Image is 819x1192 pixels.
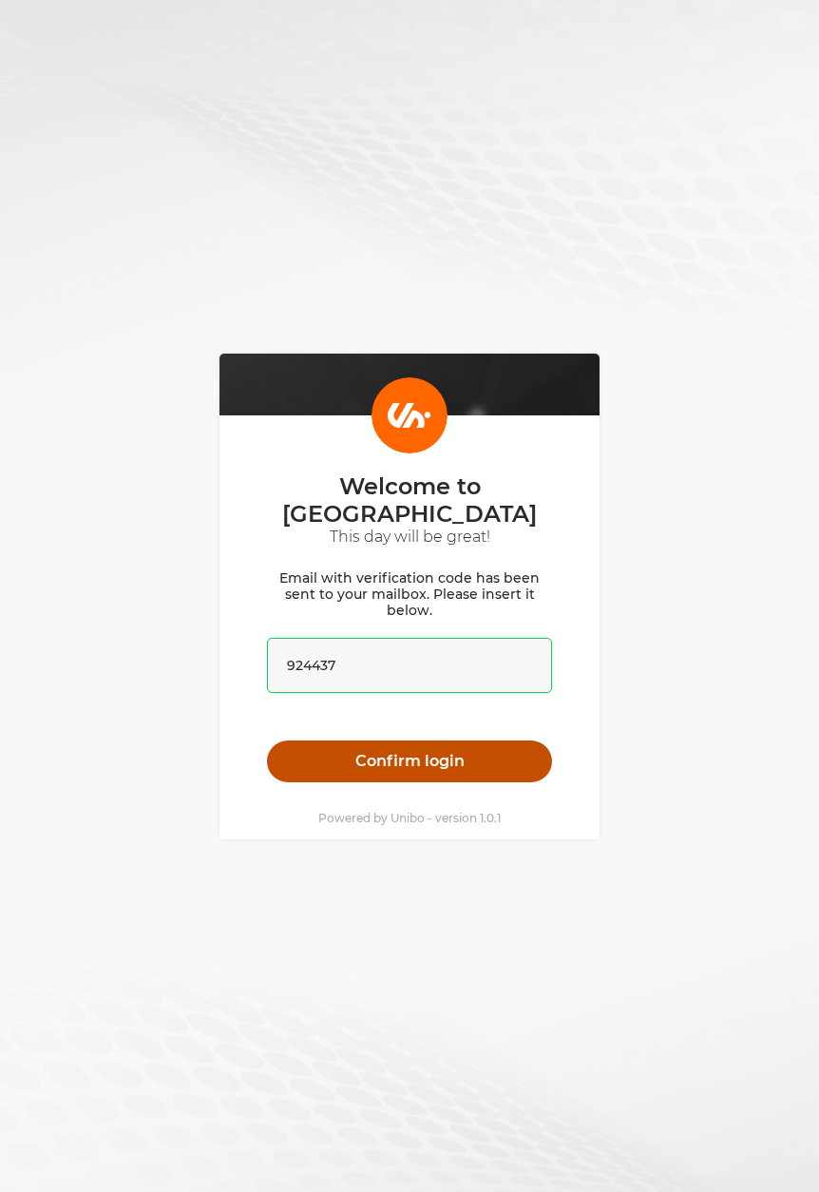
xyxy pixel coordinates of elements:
p: Powered by Unibo - version 1.0.1 [318,811,501,825]
p: This day will be great! [267,528,552,547]
p: Welcome to [GEOGRAPHIC_DATA] [267,472,552,528]
input: code [267,638,552,693]
p: Email with verification code has been sent to your mailbox. Please insert it below. [267,570,552,619]
img: Login [371,377,448,453]
button: Confirm login [267,740,552,782]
